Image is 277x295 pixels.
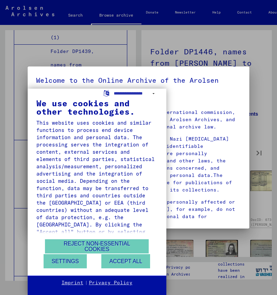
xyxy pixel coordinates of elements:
[36,99,158,116] div: We use cookies and other technologies.
[101,254,150,268] button: Accept all
[62,279,83,286] a: Imprint
[36,119,158,279] div: This website uses cookies and similar functions to process end device information and personal da...
[89,279,132,286] a: Privacy Policy
[44,254,87,268] button: Settings
[45,239,149,253] button: Reject non-essential cookies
